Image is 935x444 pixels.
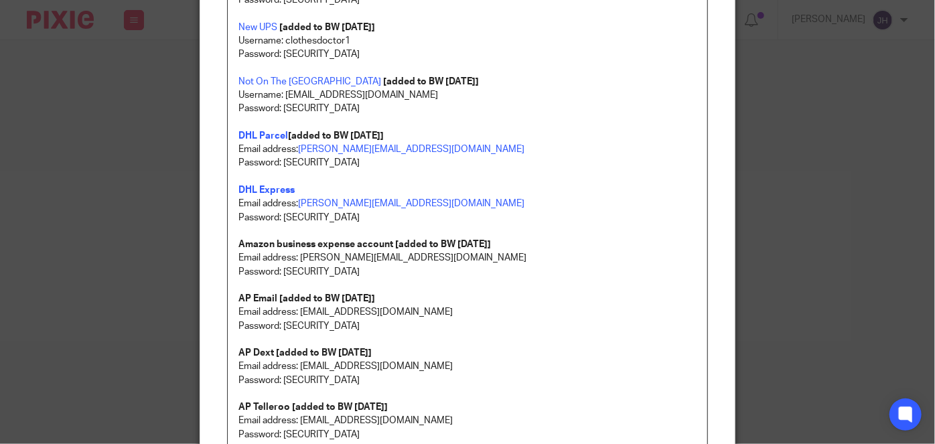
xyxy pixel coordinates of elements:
strong: [added to BW [DATE]] [383,77,479,86]
p: Email address: [EMAIL_ADDRESS][DOMAIN_NAME] [238,414,697,427]
strong: AP Dext [added to BW [DATE]] [238,348,372,358]
p: Email address: [238,129,697,157]
strong: [added to BW [DATE]] [292,402,388,412]
p: Password: [SECURITY_DATA] [238,156,697,169]
p: Password: [SECURITY_DATA] [238,374,697,387]
p: Password: [SECURITY_DATA] [238,48,697,61]
p: Password: [SECURITY_DATA] [238,428,697,441]
strong: AP Email [added to BW [DATE]] [238,294,375,303]
p: Username: [EMAIL_ADDRESS][DOMAIN_NAME] [238,88,697,102]
a: DHL Parcel [238,131,288,141]
a: Not On The [GEOGRAPHIC_DATA] [238,77,381,86]
strong: [added to BW [DATE]] [288,131,384,141]
a: New UPS [238,23,277,32]
p: Email address: [238,197,697,210]
strong: Amazon business expense account [238,240,393,249]
p: Password: [SECURITY_DATA] [238,102,697,115]
p: Email address: [EMAIL_ADDRESS][DOMAIN_NAME] [238,305,697,319]
a: [PERSON_NAME][EMAIL_ADDRESS][DOMAIN_NAME] [298,199,524,208]
p: Username: clothesdoctor1 [238,34,697,48]
a: [PERSON_NAME][EMAIL_ADDRESS][DOMAIN_NAME] [298,145,524,154]
strong: [added to BW [DATE]] [279,23,375,32]
p: Password: [SECURITY_DATA] [238,211,697,224]
p: Password: [SECURITY_DATA] [238,265,697,279]
a: DHL Express [238,186,295,195]
p: Email address: [EMAIL_ADDRESS][DOMAIN_NAME] [238,360,697,373]
strong: AP Telleroo [238,402,290,412]
p: Email address: [PERSON_NAME][EMAIL_ADDRESS][DOMAIN_NAME] [238,251,697,265]
p: Password: [SECURITY_DATA] [238,319,697,333]
strong: [added to BW [DATE]] [395,240,491,249]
